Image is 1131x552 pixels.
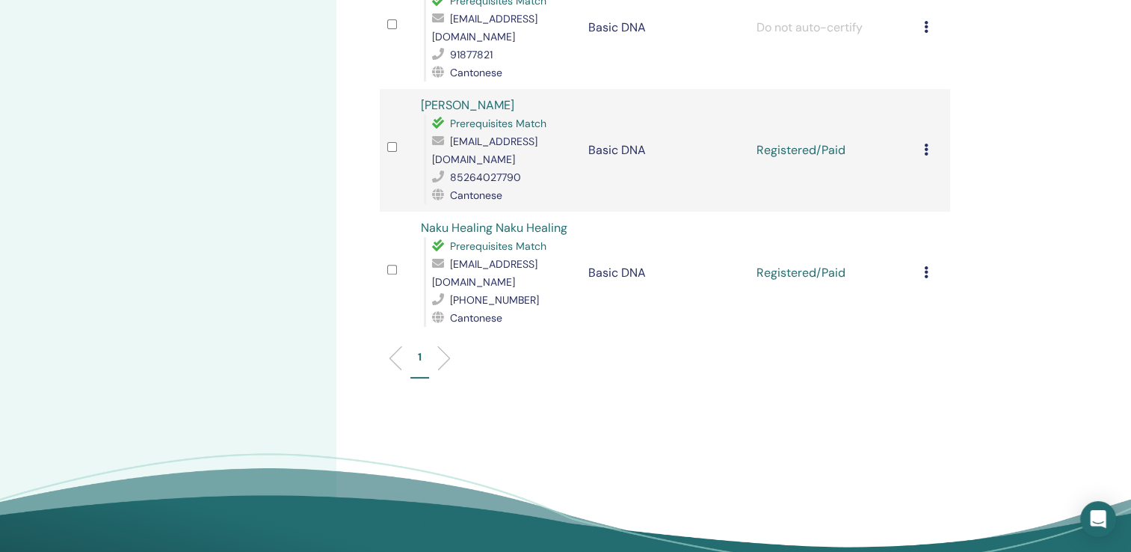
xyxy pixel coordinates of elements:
[450,117,546,130] span: Prerequisites Match
[432,135,537,166] span: [EMAIL_ADDRESS][DOMAIN_NAME]
[432,257,537,289] span: [EMAIL_ADDRESS][DOMAIN_NAME]
[450,239,546,253] span: Prerequisites Match
[1080,501,1116,537] div: Open Intercom Messenger
[581,212,748,334] td: Basic DNA
[432,12,537,43] span: [EMAIL_ADDRESS][DOMAIN_NAME]
[418,349,422,365] p: 1
[450,48,493,61] span: 91877821
[450,188,502,202] span: Cantonese
[421,220,567,236] a: Naku Healing Naku Healing
[450,293,539,307] span: [PHONE_NUMBER]
[450,66,502,79] span: Cantonese
[450,171,521,184] span: 85264027790
[450,311,502,325] span: Cantonese
[581,89,748,212] td: Basic DNA
[421,97,514,113] a: [PERSON_NAME]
